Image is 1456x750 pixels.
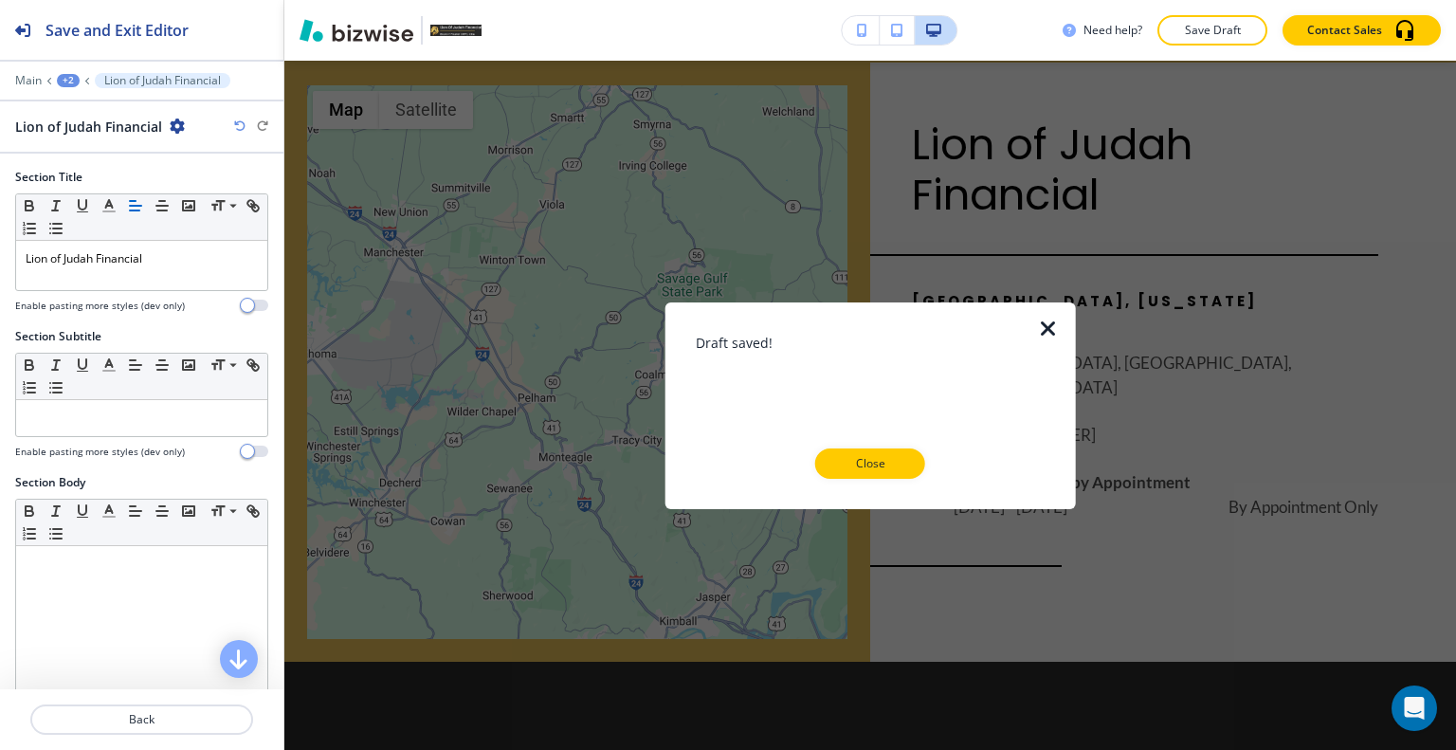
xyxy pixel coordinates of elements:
button: Close [815,448,925,479]
button: Main [15,74,42,87]
h2: Section Title [15,169,82,186]
p: Close [840,455,901,472]
h2: Lion of Judah Financial [15,117,162,137]
p: Back [32,711,251,728]
button: Contact Sales [1283,15,1441,46]
h3: Draft saved! [696,332,1046,352]
h4: Enable pasting more styles (dev only) [15,445,185,459]
button: Lion of Judah Financial [95,73,230,88]
h2: Section Subtitle [15,328,101,345]
h3: Need help? [1083,22,1142,39]
p: Save Draft [1182,22,1243,39]
button: +2 [57,74,80,87]
button: Back [30,704,253,735]
h2: Section Body [15,474,85,491]
h4: Enable pasting more styles (dev only) [15,299,185,313]
img: Bizwise Logo [300,19,413,42]
p: Lion of Judah Financial [104,74,221,87]
p: Contact Sales [1307,22,1382,39]
div: Open Intercom Messenger [1392,686,1437,731]
img: Your Logo [430,25,482,36]
p: Lion of Judah Financial [26,250,258,267]
button: Save Draft [1157,15,1267,46]
h2: Save and Exit Editor [45,19,189,42]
